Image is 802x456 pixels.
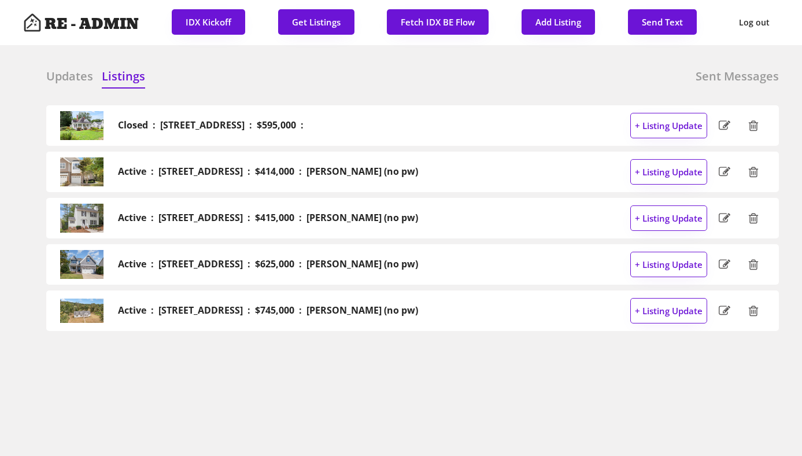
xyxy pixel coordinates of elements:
[628,9,697,35] button: Send Text
[630,113,707,138] button: + Listing Update
[730,9,779,36] button: Log out
[278,9,354,35] button: Get Listings
[630,298,707,323] button: + Listing Update
[172,9,245,35] button: IDX Kickoff
[522,9,595,35] button: Add Listing
[118,259,418,270] h2: Active : [STREET_ADDRESS] : $625,000 : [PERSON_NAME] (no pw)
[387,9,489,35] button: Fetch IDX BE Flow
[630,159,707,185] button: + Listing Update
[696,68,779,84] h6: Sent Messages
[60,157,104,186] img: 20250924150533702928000000-o.jpg
[46,68,93,84] h6: Updates
[60,250,104,279] img: 20250924143846169467000000-o.jpg
[118,212,418,223] h2: Active : [STREET_ADDRESS] : $415,000 : [PERSON_NAME] (no pw)
[118,166,418,177] h2: Active : [STREET_ADDRESS] : $414,000 : [PERSON_NAME] (no pw)
[118,305,418,316] h2: Active : [STREET_ADDRESS] : $745,000 : [PERSON_NAME] (no pw)
[102,68,145,84] h6: Listings
[60,204,104,233] img: 20250917173550054363000000-o.jpg
[118,120,304,131] h2: Closed : [STREET_ADDRESS] : $595,000 :
[630,252,707,277] button: + Listing Update
[60,111,104,140] img: 20250807021851999916000000-o.jpg
[45,17,139,32] h4: RE - ADMIN
[630,205,707,231] button: + Listing Update
[23,13,42,32] img: Artboard%201%20copy%203.svg
[60,296,104,325] img: 20250918140607656356000000-o.jpg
